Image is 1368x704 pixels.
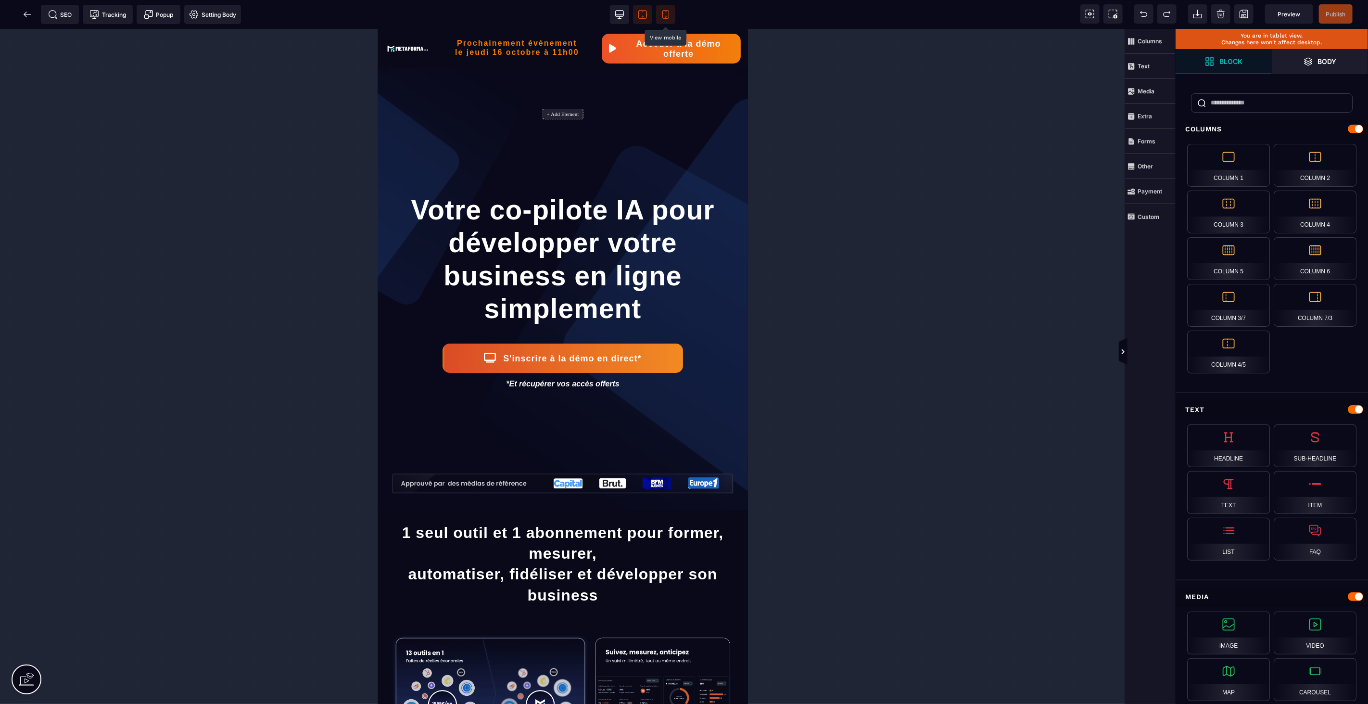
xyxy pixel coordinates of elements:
span: SEO [48,10,72,19]
div: Headline [1187,424,1270,467]
span: Tracking code [83,5,133,24]
span: Payment [1125,179,1176,204]
span: Extra [1125,104,1176,129]
div: Column 6 [1274,237,1356,280]
span: Columns [1125,29,1176,54]
span: Popup [144,10,174,19]
span: Open Layers [1272,49,1368,74]
strong: Body [1318,58,1337,65]
div: Column 7/3 [1274,284,1356,327]
span: Custom Block [1125,204,1176,229]
span: Screenshot [1103,4,1123,24]
div: Column 4 [1274,191,1356,233]
span: Setting Body [189,10,236,19]
span: View desktop [610,5,629,24]
span: Preview [1265,4,1313,24]
div: Image [1187,612,1270,654]
span: Create Alert Modal [137,5,180,24]
strong: Text [1138,63,1150,70]
button: S'inscrire à la démo en direct* [65,315,305,344]
div: Map [1187,658,1270,701]
strong: Columns [1138,38,1162,45]
span: Clear [1211,4,1230,24]
div: Text [1176,401,1368,419]
div: Column 3/7 [1187,284,1270,327]
p: You are in tablet view. [1180,32,1363,39]
strong: Other [1138,163,1153,170]
span: Seo meta data [41,5,79,24]
span: Save [1319,4,1353,24]
span: Text [1125,54,1176,79]
div: Sub-headline [1274,424,1356,467]
p: Changes here won't affect desktop. [1180,39,1363,46]
img: d26e0583832d778f9e305d79f6bddf92_8fa9e2e868b1947d56ac74b6bb2c0e33_logo-meta-v1-2.fcd3b35b.svg [10,15,52,24]
div: Column 5 [1187,237,1270,280]
span: Open Blocks [1176,49,1272,74]
div: Text [1187,471,1270,514]
span: Other [1125,154,1176,179]
div: Media [1176,588,1368,606]
h1: Votre co-pilote IA pour développer votre business en ligne simplement [14,160,356,301]
span: Tracking [89,10,126,19]
strong: Media [1138,88,1154,95]
span: View components [1080,4,1100,24]
strong: Extra [1138,113,1152,120]
img: 6ac7edd868552ea4cac3a134bbc25cc8_cedcaeaed21095557c16483233e6a24a_Capture_d%E2%80%99e%CC%81cran_2... [14,445,356,465]
div: List [1187,518,1270,561]
strong: Forms [1138,138,1155,145]
span: Undo [1134,4,1153,24]
span: Favicon [184,5,241,24]
div: Item [1274,471,1356,514]
i: *Et récupérer vos accès offerts [128,351,241,359]
div: Carousel [1274,658,1356,701]
div: Column 1 [1187,144,1270,187]
span: Media [1125,79,1176,104]
div: Column 3 [1187,191,1270,233]
strong: Payment [1138,188,1162,195]
button: Accéder à la démo offerte [224,5,363,35]
span: Save [1234,4,1254,24]
span: Open Import Webpage [1188,4,1207,24]
div: Column 4/5 [1187,331,1270,373]
div: Video [1274,612,1356,654]
strong: Custom [1138,213,1159,220]
h2: Prochainement évènement le jeudi 16 octobre à 11h00 [54,5,224,35]
h1: 1 seul outil et 1 abonnement pour former, mesurer, automatiser, fidéliser et développer son business [14,489,356,582]
div: Columns [1176,120,1368,138]
span: View mobile [656,5,675,24]
div: Column 2 [1274,144,1356,187]
span: Back [18,5,37,24]
strong: Block [1219,58,1242,65]
span: Preview [1278,11,1301,18]
span: View tablet [633,5,652,24]
span: Redo [1157,4,1177,24]
span: Publish [1326,11,1346,18]
span: Forms [1125,129,1176,154]
span: Toggle Views [1176,338,1185,367]
div: FAQ [1274,518,1356,561]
